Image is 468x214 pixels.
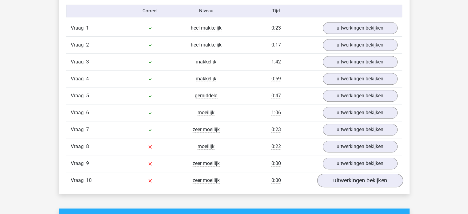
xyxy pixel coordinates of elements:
span: 0:22 [271,143,281,150]
a: uitwerkingen bekijken [323,158,398,169]
span: 5 [86,93,89,99]
span: zeer moeilijk [193,160,220,167]
span: 10 [86,177,92,183]
span: heel makkelijk [191,25,222,31]
a: uitwerkingen bekijken [323,141,398,152]
span: 0:59 [271,76,281,82]
span: 2 [86,42,89,48]
span: Vraag [71,75,86,83]
a: uitwerkingen bekijken [323,73,398,85]
span: Vraag [71,126,86,133]
span: 1:06 [271,110,281,116]
div: Correct [122,7,178,14]
span: Vraag [71,143,86,150]
span: 1:42 [271,59,281,65]
span: zeer moeilijk [193,177,220,184]
span: 4 [86,76,89,82]
a: uitwerkingen bekijken [323,56,398,68]
span: Vraag [71,58,86,66]
span: Vraag [71,177,86,184]
span: Vraag [71,109,86,116]
span: moeilijk [198,143,214,150]
span: makkelijk [196,76,216,82]
span: heel makkelijk [191,42,222,48]
span: gemiddeld [195,93,218,99]
span: 0:47 [271,93,281,99]
span: Vraag [71,24,86,32]
div: Tijd [234,7,318,14]
span: 7 [86,127,89,132]
span: zeer moeilijk [193,127,220,133]
span: 0:00 [271,160,281,167]
span: 8 [86,143,89,149]
span: makkelijk [196,59,216,65]
span: 0:23 [271,127,281,133]
div: Niveau [178,7,234,14]
a: uitwerkingen bekijken [323,39,398,51]
span: 0:23 [271,25,281,31]
a: uitwerkingen bekijken [323,90,398,102]
span: 0:00 [271,177,281,184]
a: uitwerkingen bekijken [323,22,398,34]
a: uitwerkingen bekijken [323,107,398,119]
span: 0:17 [271,42,281,48]
span: 6 [86,110,89,115]
a: uitwerkingen bekijken [323,124,398,135]
a: uitwerkingen bekijken [317,174,403,187]
span: Vraag [71,160,86,167]
span: 3 [86,59,89,65]
span: Vraag [71,41,86,49]
span: moeilijk [198,110,214,116]
span: Vraag [71,92,86,99]
span: 1 [86,25,89,31]
span: 9 [86,160,89,166]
